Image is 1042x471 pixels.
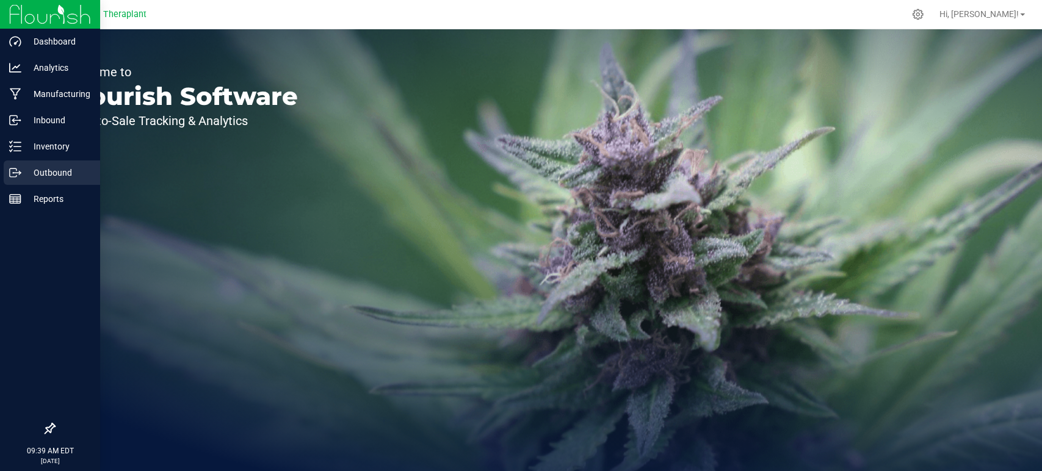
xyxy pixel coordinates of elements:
p: [DATE] [5,456,95,466]
p: Inbound [21,113,95,128]
p: Welcome to [66,66,298,78]
p: Analytics [21,60,95,75]
inline-svg: Dashboard [9,35,21,48]
inline-svg: Manufacturing [9,88,21,100]
span: Theraplant [103,9,147,20]
p: Flourish Software [66,84,298,109]
p: Reports [21,192,95,206]
span: Hi, [PERSON_NAME]! [939,9,1019,19]
inline-svg: Inbound [9,114,21,126]
p: Seed-to-Sale Tracking & Analytics [66,115,298,127]
p: Outbound [21,165,95,180]
inline-svg: Reports [9,193,21,205]
div: Manage settings [910,9,925,20]
inline-svg: Inventory [9,140,21,153]
inline-svg: Analytics [9,62,21,74]
p: Manufacturing [21,87,95,101]
p: Dashboard [21,34,95,49]
p: Inventory [21,139,95,154]
p: 09:39 AM EDT [5,445,95,456]
inline-svg: Outbound [9,167,21,179]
